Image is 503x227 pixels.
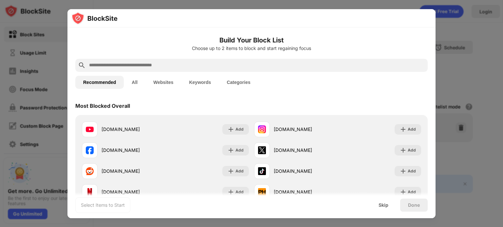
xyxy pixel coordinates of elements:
div: Add [235,147,244,154]
div: [DOMAIN_NAME] [102,168,165,174]
img: favicons [86,167,94,175]
button: Categories [219,76,258,89]
div: [DOMAIN_NAME] [102,126,165,133]
div: Most Blocked Overall [75,103,130,109]
h6: Build Your Block List [75,35,428,45]
div: Add [408,168,416,174]
div: Add [235,126,244,133]
img: favicons [258,188,266,196]
button: Keywords [181,76,219,89]
div: Select Items to Start [81,202,125,208]
div: Add [408,147,416,154]
button: Websites [145,76,181,89]
div: Add [408,189,416,195]
img: logo-blocksite.svg [71,12,118,25]
button: All [124,76,145,89]
div: Done [408,203,420,208]
div: [DOMAIN_NAME] [102,147,165,154]
div: [DOMAIN_NAME] [274,188,338,195]
img: favicons [86,188,94,196]
div: Add [235,168,244,174]
img: favicons [258,125,266,133]
img: search.svg [78,61,86,69]
div: [DOMAIN_NAME] [102,188,165,195]
div: [DOMAIN_NAME] [274,147,338,154]
div: Skip [379,203,388,208]
button: Recommended [75,76,124,89]
div: [DOMAIN_NAME] [274,126,338,133]
img: favicons [258,167,266,175]
div: Add [408,126,416,133]
div: Add [235,189,244,195]
div: Choose up to 2 items to block and start regaining focus [75,46,428,51]
img: favicons [86,125,94,133]
div: [DOMAIN_NAME] [274,168,338,174]
img: favicons [86,146,94,154]
img: favicons [258,146,266,154]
